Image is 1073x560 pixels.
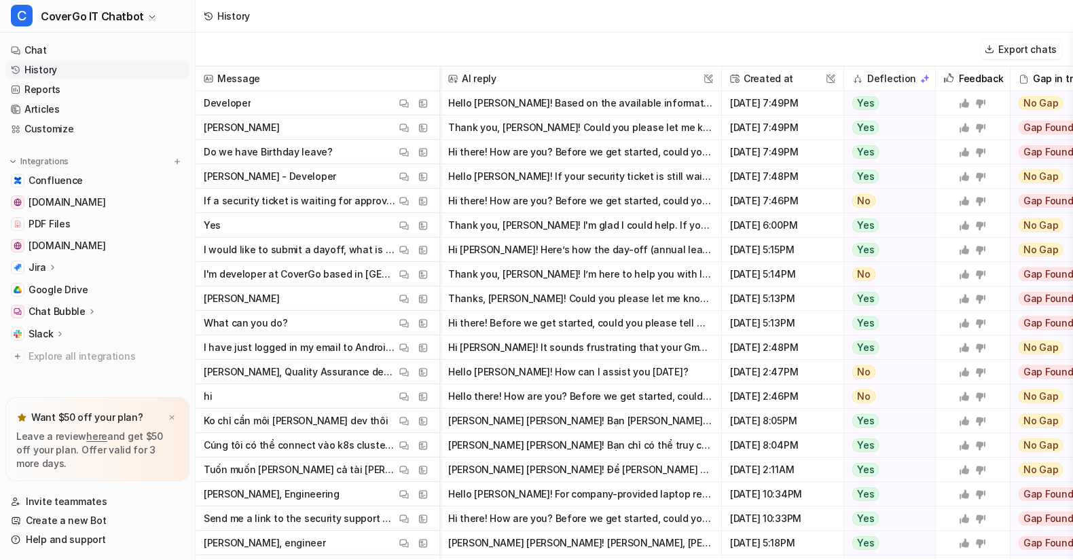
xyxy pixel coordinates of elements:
[204,140,333,164] p: Do we have Birthday leave?
[204,458,396,482] p: Tuốn muốn [PERSON_NAME] cả tài [PERSON_NAME] đến kỹ thuật của [PERSON_NAME] để clone tenant mới
[5,236,189,255] a: support.atlassian.com[DOMAIN_NAME]
[844,531,928,555] button: Yes
[448,360,713,384] button: Hello [PERSON_NAME]! How can I assist you [DATE]?
[727,384,838,409] span: [DATE] 2:46PM
[204,506,396,531] p: Send me a link to the security support desk so i can submit a request relating to getting my comp...
[204,286,279,311] p: [PERSON_NAME]
[448,164,713,189] button: Hello [PERSON_NAME]! If your security ticket is still waiting for approval, you do not need to ca...
[16,430,179,470] p: Leave a review and get $50 off your plan. Offer valid for 3 more days.
[448,189,713,213] button: Hi there! How are you? Before we get started, could you please tell me your name (First Name + La...
[844,458,928,482] button: Yes
[1019,414,1063,428] span: No Gap
[448,506,713,531] button: Hi there! How are you? Before we get started, could you please tell me your name (First Name + La...
[14,176,22,185] img: Confluence
[727,458,838,482] span: [DATE] 2:11AM
[14,198,22,206] img: community.atlassian.com
[844,140,928,164] button: Yes
[867,67,916,91] h2: Deflection
[844,360,928,384] button: No
[852,292,879,305] span: Yes
[20,156,69,167] p: Integrations
[5,530,189,549] a: Help and support
[1019,390,1063,403] span: No Gap
[727,115,838,140] span: [DATE] 7:49PM
[204,384,212,409] p: hi
[844,384,928,409] button: No
[448,91,713,115] button: Hello [PERSON_NAME]! Based on the available information in our company handbooks and leave polici...
[204,164,336,189] p: [PERSON_NAME] - Developer
[5,155,73,168] button: Integrations
[5,280,189,299] a: Google DriveGoogle Drive
[8,157,18,166] img: expand menu
[29,283,88,297] span: Google Drive
[448,433,713,458] button: [PERSON_NAME] [PERSON_NAME]! Bạn chỉ có thể truy cập vào k8s cluster để xem các deployment/môi [P...
[16,412,27,423] img: star
[727,531,838,555] span: [DATE] 5:18PM
[5,492,189,511] a: Invite teammates
[852,512,879,525] span: Yes
[5,100,189,119] a: Articles
[204,238,396,262] p: I would like to submit a dayoff, what is the deadline for this? like 2 days 3 days before I take ...
[727,506,838,531] span: [DATE] 10:33PM
[11,350,24,363] img: explore all integrations
[727,286,838,311] span: [DATE] 5:13PM
[448,384,713,409] button: Hello there! How are you? Before we get started, could you please tell me your name (First Name +...
[852,96,879,110] span: Yes
[1019,219,1063,232] span: No Gap
[844,164,928,189] button: Yes
[204,409,388,433] p: Ko chỉ cần môi [PERSON_NAME] dev thôi
[1019,170,1063,183] span: No Gap
[852,316,879,330] span: Yes
[448,458,713,482] button: [PERSON_NAME] [PERSON_NAME]! Để [PERSON_NAME] các [PERSON_NAME] kỹ thuật [PERSON_NAME] đến CoverH...
[852,463,879,477] span: Yes
[5,214,189,234] a: PDF FilesPDF Files
[41,7,144,26] span: CoverGo IT Chatbot
[844,409,928,433] button: Yes
[1019,96,1063,110] span: No Gap
[204,213,221,238] p: Yes
[1019,463,1063,477] span: No Gap
[448,335,713,360] button: Hi [PERSON_NAME]! It sounds frustrating that your Gmail app is stuck on "Getting your message..."...
[11,5,33,26] span: C
[852,487,879,501] span: Yes
[29,327,54,341] p: Slack
[448,531,713,555] button: [PERSON_NAME] [PERSON_NAME]! [PERSON_NAME], [PERSON_NAME] [PERSON_NAME] thấy [PERSON_NAME] cụ thể...
[14,220,22,228] img: PDF Files
[204,189,396,213] p: If a security ticket is waiting for approval , should I cancel then create a new one?
[29,239,105,253] span: [DOMAIN_NAME]
[204,482,340,506] p: [PERSON_NAME], Engineering
[204,91,251,115] p: Developer
[852,121,879,134] span: Yes
[217,9,250,23] div: History
[727,67,838,91] span: Created at
[5,41,189,60] a: Chat
[448,482,713,506] button: Hello [PERSON_NAME]! For company-provided laptop repairs or related incidents, you should submit ...
[31,411,143,424] p: Want $50 off your plan?
[844,335,928,360] button: Yes
[727,164,838,189] span: [DATE] 7:48PM
[844,311,928,335] button: Yes
[5,80,189,99] a: Reports
[981,39,1062,59] button: Export chats
[844,238,928,262] button: Yes
[727,360,838,384] span: [DATE] 2:47PM
[844,91,928,115] button: Yes
[727,213,838,238] span: [DATE] 6:00PM
[168,413,176,422] img: x
[172,157,182,166] img: menu_add.svg
[1019,243,1063,257] span: No Gap
[727,335,838,360] span: [DATE] 2:48PM
[852,219,879,232] span: Yes
[448,115,713,140] button: Thank you, [PERSON_NAME]! Could you please let me know which department you’re in? Once I have yo...
[29,174,83,187] span: Confluence
[14,307,22,316] img: Chat Bubble
[29,217,70,231] span: PDF Files
[727,91,838,115] span: [DATE] 7:49PM
[448,286,713,311] button: Thanks, [PERSON_NAME]! Could you please let me know which department you are in? Once I have that...
[1019,341,1063,354] span: No Gap
[844,262,928,286] button: No
[844,213,928,238] button: Yes
[448,262,713,286] button: Thank you, [PERSON_NAME]! I’m here to help you with IT and security-related questions, company po...
[852,145,879,159] span: Yes
[5,171,189,190] a: ConfluenceConfluence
